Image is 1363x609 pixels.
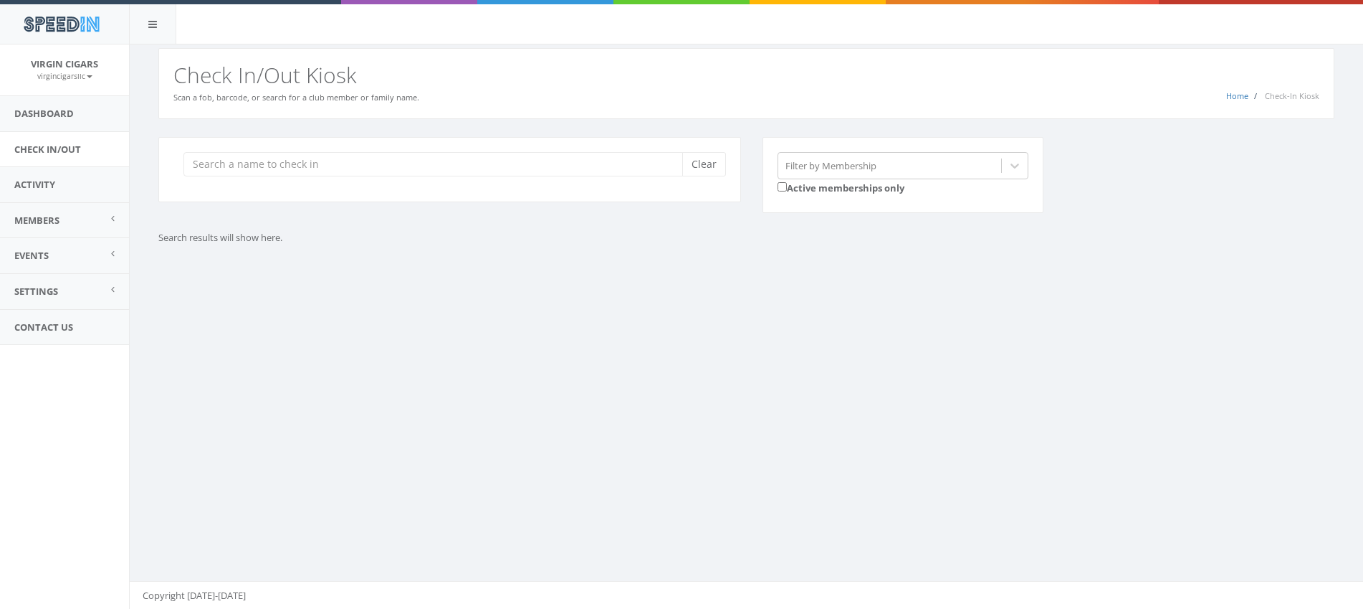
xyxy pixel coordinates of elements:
span: Settings [14,285,58,298]
input: Search a name to check in [183,152,693,176]
h2: Check In/Out Kiosk [173,63,1319,87]
input: Active memberships only [778,182,787,192]
p: Search results will show here. [158,231,825,245]
span: Virgin Cigars [31,57,98,70]
span: Check-In Kiosk [1265,90,1319,101]
div: Filter by Membership [785,159,876,172]
span: Events [14,249,49,262]
small: Scan a fob, barcode, or search for a club member or family name. [173,92,419,103]
span: Members [14,214,59,227]
button: Clear [682,152,726,176]
label: Active memberships only [778,179,904,195]
img: speedin_logo.png [16,11,106,37]
a: Home [1226,90,1248,101]
span: Contact Us [14,321,73,334]
a: virgincigarsllc [37,69,92,82]
small: virgincigarsllc [37,71,92,81]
